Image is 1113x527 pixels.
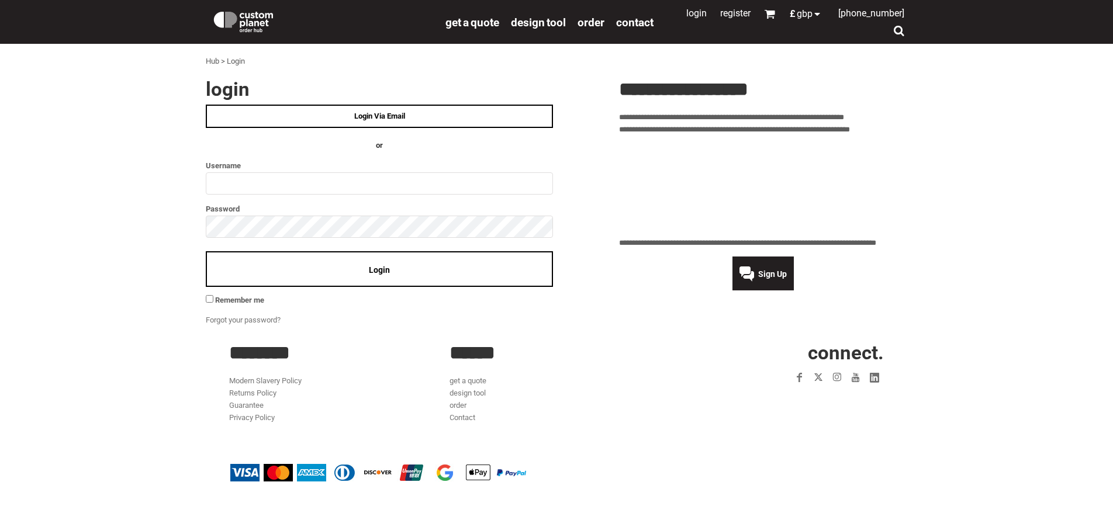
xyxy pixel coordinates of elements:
span: Contact [616,16,654,29]
div: Login [227,56,245,68]
iframe: Customer reviews powered by Trustpilot [619,143,907,230]
span: design tool [511,16,566,29]
div: > [221,56,225,68]
span: get a quote [445,16,499,29]
span: order [578,16,604,29]
a: Contact [450,413,475,422]
a: Returns Policy [229,389,276,397]
span: Sign Up [758,269,787,279]
span: [PHONE_NUMBER] [838,8,904,19]
label: Username [206,159,553,172]
iframe: Customer reviews powered by Trustpilot [723,394,884,408]
img: American Express [297,464,326,481]
span: Login Via Email [354,112,405,120]
a: get a quote [450,376,486,385]
a: design tool [450,389,486,397]
img: Mastercard [264,464,293,481]
img: Custom Planet [212,9,275,32]
a: Modern Slavery Policy [229,376,302,385]
img: Visa [230,464,260,481]
img: China UnionPay [397,464,426,481]
h2: Login [206,79,553,99]
a: order [450,401,466,410]
a: Hub [206,57,219,65]
input: Remember me [206,295,213,303]
a: get a quote [445,15,499,29]
span: £ [790,9,797,19]
span: Remember me [215,296,264,304]
a: Login [686,8,707,19]
a: Register [720,8,751,19]
a: Login Via Email [206,105,553,128]
a: Forgot your password? [206,315,281,324]
a: Contact [616,15,654,29]
span: Login [369,265,390,275]
img: Discover [364,464,393,481]
label: Password [206,202,553,216]
a: Guarantee [229,401,264,410]
img: Diners Club [330,464,360,481]
a: design tool [511,15,566,29]
img: Google Pay [430,464,459,481]
h4: OR [206,140,553,152]
img: Apple Pay [464,464,493,481]
a: Custom Planet [206,3,440,38]
a: Privacy Policy [229,413,275,422]
span: GBP [797,9,813,19]
a: order [578,15,604,29]
h2: CONNECT. [670,343,884,362]
img: PayPal [497,469,526,476]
